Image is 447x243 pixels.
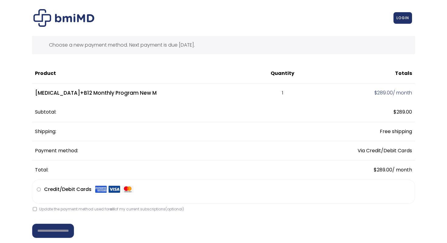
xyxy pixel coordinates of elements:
th: Total: [32,160,309,179]
img: Visa [109,186,120,193]
input: Update the payment method used forallof my current subscriptions(optional) [33,207,37,211]
label: Credit/Debit Cards [44,185,133,194]
th: Totals [309,64,415,83]
a: LOGIN [393,12,412,24]
div: Choose a new payment method. Next payment is due [DATE]. [32,36,415,54]
th: Payment method: [32,141,309,160]
span: 289.00 [374,166,392,173]
td: 1 [256,83,309,103]
th: Subtotal: [32,103,309,122]
span: 289.00 [393,108,412,115]
span: LOGIN [397,15,409,20]
label: Update the payment method used for of my current subscriptions [33,206,184,212]
td: / month [309,83,415,103]
img: Mastercard [122,186,133,193]
img: Checkout [33,9,94,27]
img: Amex [95,186,107,193]
td: / month [309,160,415,179]
td: [MEDICAL_DATA]+B12 Monthly Program New M [32,83,256,103]
strong: all [109,206,115,212]
span: 289.00 [374,89,393,96]
span: (optional) [165,206,184,212]
th: Product [32,64,256,83]
span: $ [374,166,377,173]
th: Shipping: [32,122,309,141]
span: $ [393,108,397,115]
td: Free shipping [309,122,415,141]
td: Via Credit/Debit Cards [309,141,415,160]
th: Quantity [256,64,309,83]
span: $ [374,89,377,96]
